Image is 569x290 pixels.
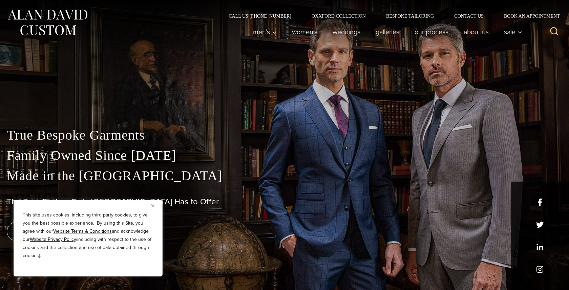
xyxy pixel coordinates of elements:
[368,25,407,39] a: Galleries
[301,14,376,18] a: Oxxford Collection
[253,28,277,35] span: Men’s
[407,25,456,39] a: Our Process
[504,28,522,35] span: Sale
[284,25,325,39] a: Women’s
[444,14,494,18] a: Contact Us
[53,228,112,235] a: Website Terms & Conditions
[7,197,562,207] h1: The Best Custom Suits [GEOGRAPHIC_DATA] Has to Offer
[456,25,497,39] a: About Us
[30,236,76,243] a: Website Privacy Policy
[151,202,160,210] button: Close
[494,14,562,18] a: Book an Appointment
[7,222,102,241] a: book an appointment
[151,204,154,207] img: Close
[7,7,88,38] img: Alan David Custom
[7,125,562,186] p: True Bespoke Garments Family Owned Since [DATE] Made in the [GEOGRAPHIC_DATA]
[376,14,444,18] a: Bespoke Tailoring
[546,24,562,40] button: View Search Form
[246,25,526,39] nav: Primary Navigation
[325,25,368,39] a: weddings
[218,14,562,18] nav: Secondary Navigation
[218,14,301,18] a: Call Us [PHONE_NUMBER]
[23,211,153,260] p: This site uses cookies, including third party cookies, to give you the best possible experience. ...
